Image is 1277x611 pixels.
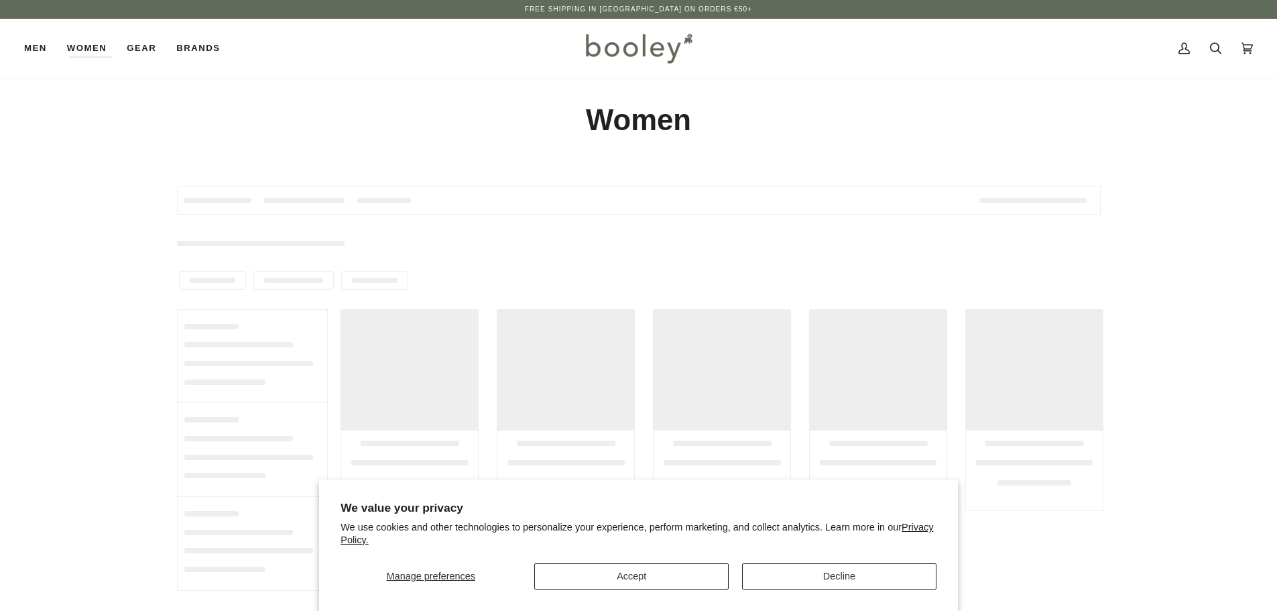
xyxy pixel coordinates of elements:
h1: Women [177,102,1101,139]
a: Men [24,19,57,78]
span: Brands [176,42,220,55]
span: Men [24,42,47,55]
a: Gear [117,19,166,78]
h2: We value your privacy [341,501,936,515]
p: We use cookies and other technologies to personalize your experience, perform marketing, and coll... [341,521,936,547]
p: Free Shipping in [GEOGRAPHIC_DATA] on Orders €50+ [525,4,752,15]
button: Accept [534,563,729,590]
a: Privacy Policy. [341,522,933,545]
span: Gear [127,42,156,55]
span: Manage preferences [387,571,475,581]
button: Manage preferences [341,563,521,590]
a: Women [57,19,117,78]
span: Women [67,42,107,55]
a: Brands [166,19,230,78]
img: Booley [580,29,697,68]
button: Decline [742,563,936,590]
